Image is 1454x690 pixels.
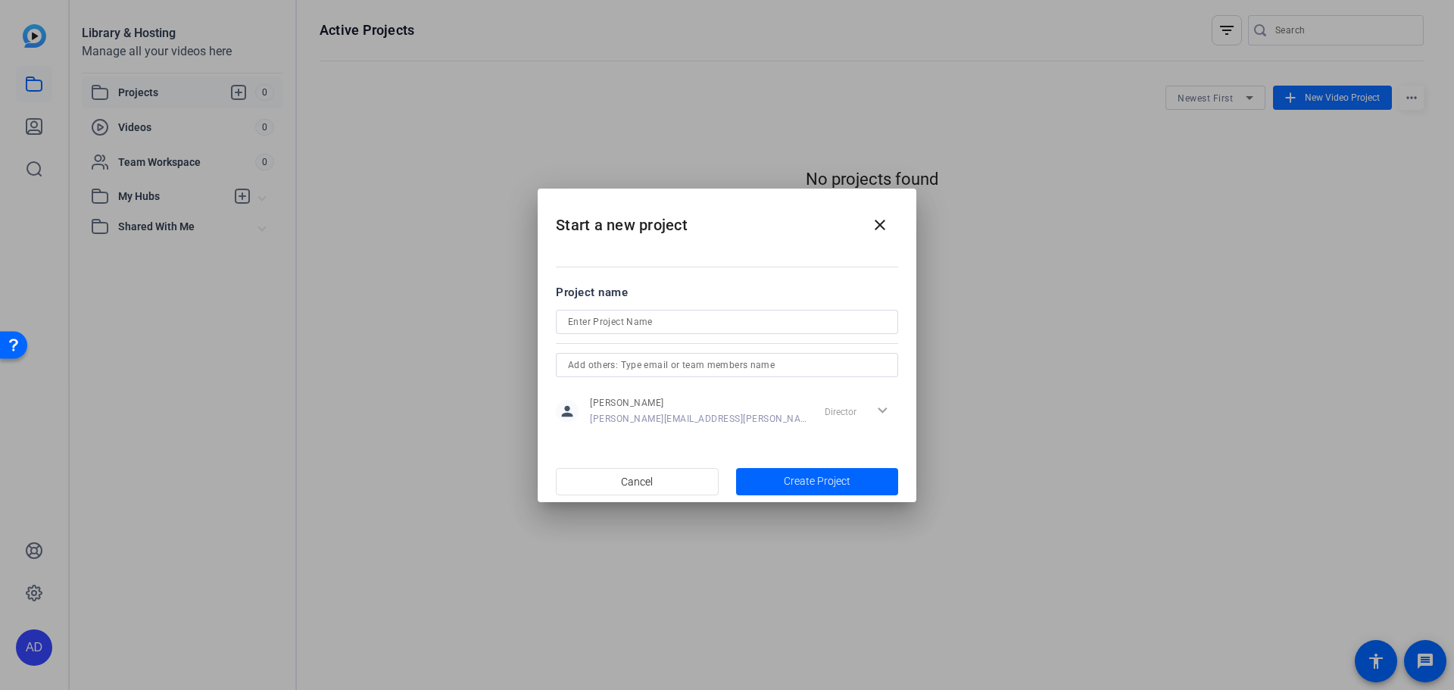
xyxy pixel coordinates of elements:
[590,397,807,409] span: [PERSON_NAME]
[556,284,898,301] div: Project name
[871,216,889,234] mat-icon: close
[568,313,886,331] input: Enter Project Name
[538,189,916,250] h2: Start a new project
[736,468,899,495] button: Create Project
[568,356,886,374] input: Add others: Type email or team members name
[784,473,850,489] span: Create Project
[590,413,807,425] span: [PERSON_NAME][EMAIL_ADDRESS][PERSON_NAME][PERSON_NAME][DOMAIN_NAME]
[556,468,719,495] button: Cancel
[621,467,653,496] span: Cancel
[556,400,579,423] mat-icon: person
